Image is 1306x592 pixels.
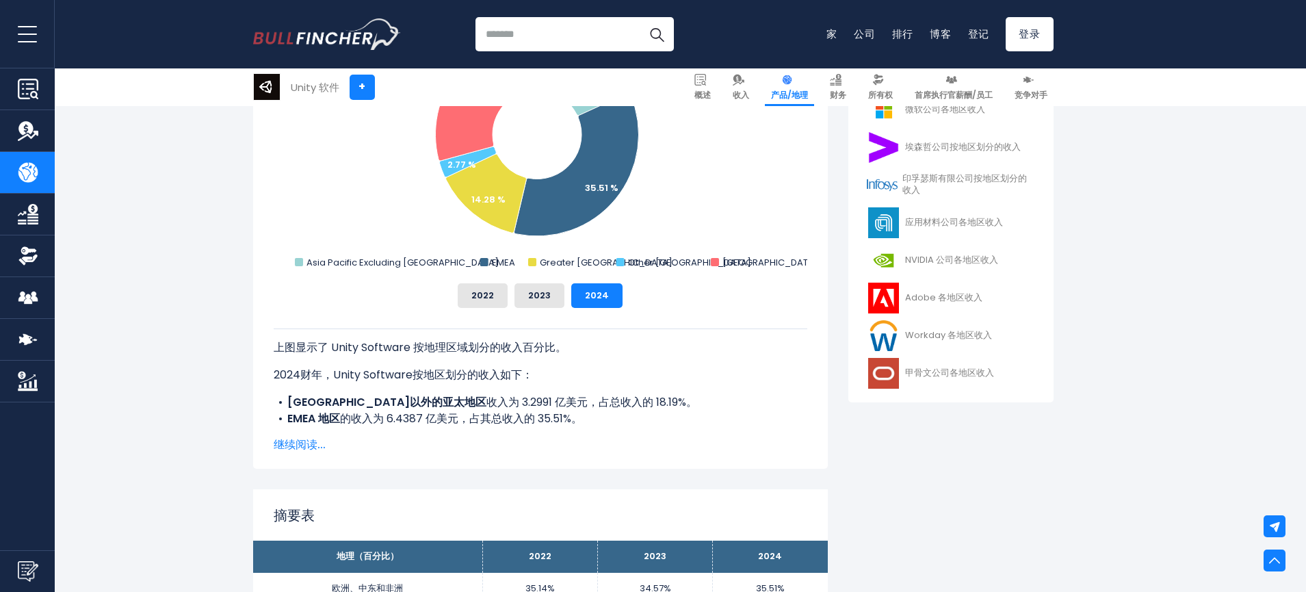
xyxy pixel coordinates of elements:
font: Adobe 各地区收入 [905,291,982,304]
img: 微软徽标 [867,94,901,125]
a: 前往主页 [253,18,400,50]
a: 甲骨文公司各地区收入 [859,355,1043,392]
a: 排行 [892,27,914,41]
text: 2.77 % [447,158,476,171]
a: 印孚瑟斯有限公司按地区划分的收入 [859,166,1043,204]
font: 2023 [528,289,551,302]
a: 概述 [688,68,717,106]
font: 2024 [585,289,609,302]
a: 所有权 [862,68,899,106]
a: 财务 [824,68,852,106]
font: NVIDIA 公司各地区收入 [905,253,998,266]
text: Asia Pacific Excluding [GEOGRAPHIC_DATA] [306,256,499,269]
font: 竞争对手 [1015,89,1047,101]
button: 搜索 [640,17,674,51]
font: 产品/地理 [771,89,808,101]
text: [GEOGRAPHIC_DATA] [722,256,818,269]
font: 财务 [830,89,846,101]
font: 2022 [529,550,551,563]
font: [GEOGRAPHIC_DATA] [287,427,410,443]
font: [GEOGRAPHIC_DATA]以外的亚太地区 [287,394,486,410]
a: Adobe 各地区收入 [859,279,1043,317]
a: 收入 [727,68,755,106]
a: 产品/地理 [765,68,814,106]
font: 收入为 3.2991 亿美元，占总收入的 18.19%。 [486,394,697,410]
font: 登录 [1019,27,1041,41]
font: 应用材料公司各地区收入 [905,216,1003,229]
a: 应用材料公司各地区收入 [859,204,1043,242]
font: 2024财年，Unity Software按地区划分的收入如下： [274,367,533,383]
img: Bullfincher 徽标 [253,18,401,50]
text: Other [GEOGRAPHIC_DATA] [627,256,750,269]
font: 上图显示了 Unity Software 按地理区域划分的收入百分比。 [274,339,566,355]
a: 首席执行官薪酬/员工 [909,68,999,106]
button: 2024 [571,283,623,308]
img: AMAT 徽标 [867,207,901,238]
font: 的收入为 6.4387 亿美元，占其总收入的 35.51%。 [340,411,582,426]
a: 埃森哲公司按地区划分的收入 [859,129,1043,166]
text: EMEA [491,256,514,269]
img: ORCL 徽标 [867,358,901,389]
font: 摘要表 [274,506,315,525]
font: 2024 [758,550,782,563]
font: 微软公司各地区收入 [905,103,985,116]
img: 所有权 [18,246,38,266]
img: WDAY 徽标 [867,320,901,351]
text: Greater [GEOGRAPHIC_DATA] [540,256,672,269]
text: 35.51 % [585,181,618,194]
a: 博客 [930,27,952,41]
font: 地理（百分比） [337,550,399,563]
font: 继续阅读... [274,437,326,452]
font: EMEA 地区 [287,411,340,426]
img: U 标志 [254,74,280,100]
font: 2023 [644,550,666,563]
a: 登录 [1006,17,1054,51]
button: 2022 [458,283,508,308]
a: NVIDIA 公司各地区收入 [859,242,1043,279]
a: 微软公司各地区收入 [859,91,1043,129]
a: 登记 [968,27,990,41]
font: 甲骨文公司各地区收入 [905,366,994,379]
font: 所有权 [868,89,893,101]
font: + [358,79,365,94]
font: 概述 [694,89,711,101]
text: 14.28 % [471,193,506,206]
font: Workday 各地区收入 [905,329,992,342]
font: Unity 软件 [291,80,339,94]
font: 收入 [733,89,749,101]
img: ADBE 徽标 [867,283,901,313]
img: NVDA 徽标 [867,245,901,276]
img: ACN 徽标 [867,132,901,163]
font: 印孚瑟斯有限公司按地区划分的收入 [902,172,1027,196]
a: 公司 [854,27,876,41]
a: + [350,75,375,100]
font: 首席执行官薪酬/员工 [915,89,993,101]
a: 家 [826,27,837,41]
button: 2023 [514,283,564,308]
font: 2022 [471,289,494,302]
font: 收入为 2.5887 亿美元，占其总收入的 14.28%。 [410,427,641,443]
font: 埃森哲公司按地区划分的收入 [905,140,1021,153]
img: INFY 徽标 [867,170,899,201]
a: 竞争对手 [1008,68,1054,106]
a: Workday 各地区收入 [859,317,1043,355]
